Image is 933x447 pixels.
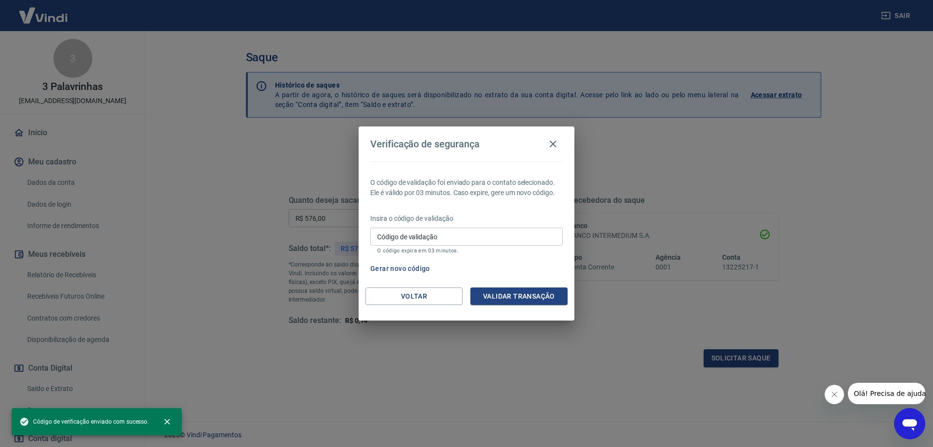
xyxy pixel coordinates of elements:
span: Olá! Precisa de ajuda? [6,7,82,15]
button: Gerar novo código [366,260,434,278]
h4: Verificação de segurança [370,138,480,150]
p: O código de validação foi enviado para o contato selecionado. Ele é válido por 03 minutos. Caso e... [370,178,563,198]
span: Código de verificação enviado com sucesso. [19,417,149,427]
button: close [156,411,178,432]
button: Validar transação [470,287,568,305]
button: Voltar [365,287,463,305]
iframe: Botão para abrir a janela de mensagens [894,408,925,439]
iframe: Mensagem da empresa [848,383,925,404]
p: O código expira em 03 minutos. [377,248,556,254]
iframe: Fechar mensagem [825,385,844,404]
p: Insira o código de validação [370,214,563,224]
